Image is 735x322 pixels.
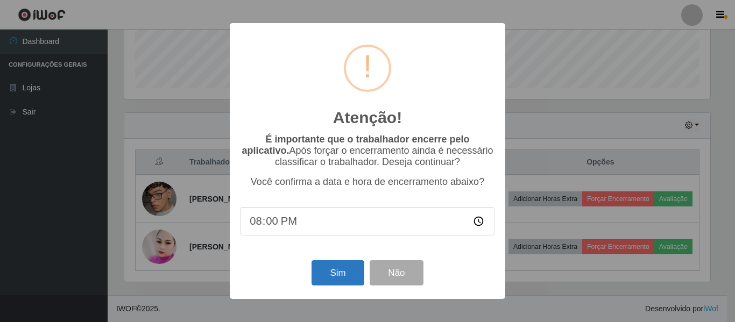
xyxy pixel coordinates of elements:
p: Você confirma a data e hora de encerramento abaixo? [241,176,494,188]
h2: Atenção! [333,108,402,127]
button: Sim [312,260,364,285]
b: É importante que o trabalhador encerre pelo aplicativo. [242,134,469,156]
p: Após forçar o encerramento ainda é necessário classificar o trabalhador. Deseja continuar? [241,134,494,168]
button: Não [370,260,423,285]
